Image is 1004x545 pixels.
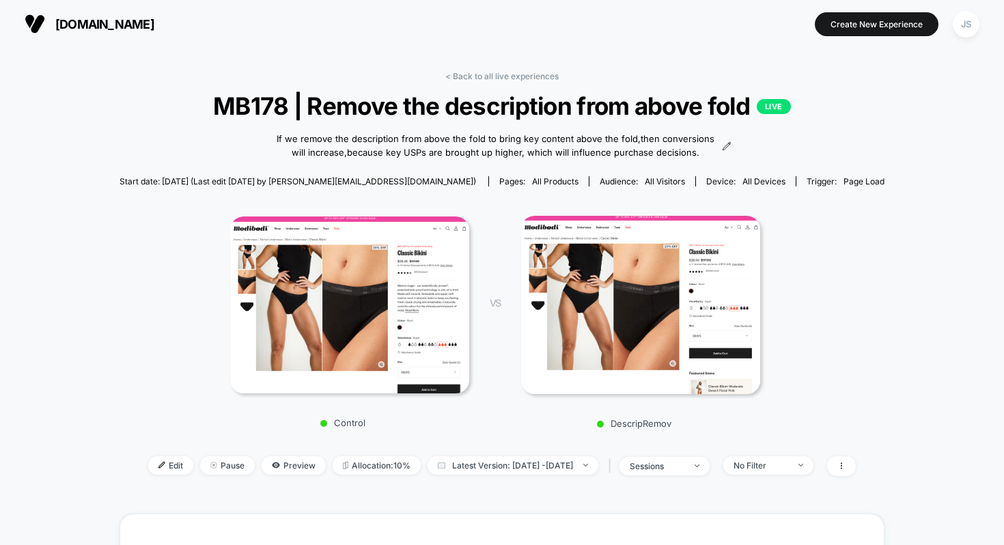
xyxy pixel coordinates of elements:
span: Pause [200,456,255,475]
p: Control [223,417,462,428]
img: end [798,464,803,466]
img: edit [158,462,165,469]
img: calendar [438,462,445,469]
img: end [210,462,217,469]
span: If we remove the description from above the fold to bring key content above the fold,then convers... [273,132,719,159]
img: Control main [230,216,469,393]
span: Device: [695,176,796,186]
button: Create New Experience [815,12,938,36]
div: JS [953,11,979,38]
span: MB178 | Remove the description from above fold [158,92,846,120]
div: No Filter [734,460,788,471]
span: all devices [742,176,785,186]
button: JS [949,10,984,38]
span: Page Load [843,176,884,186]
span: Latest Version: [DATE] - [DATE] [428,456,598,475]
img: end [583,464,588,466]
img: end [695,464,699,467]
img: DescripRemov main [521,216,760,394]
img: rebalance [343,462,348,469]
span: Edit [148,456,193,475]
span: All Visitors [645,176,685,186]
div: Audience: [600,176,685,186]
p: DescripRemov [514,418,753,429]
span: | [605,456,619,476]
span: VS [490,297,501,309]
span: Preview [262,456,326,475]
div: Trigger: [807,176,884,186]
a: < Back to all live experiences [445,71,559,81]
div: sessions [630,461,684,471]
span: Start date: [DATE] (Last edit [DATE] by [PERSON_NAME][EMAIL_ADDRESS][DOMAIN_NAME]) [120,176,476,186]
img: Visually logo [25,14,45,34]
span: all products [532,176,578,186]
div: Pages: [499,176,578,186]
button: [DOMAIN_NAME] [20,13,158,35]
span: Allocation: 10% [333,456,421,475]
span: [DOMAIN_NAME] [55,17,154,31]
p: LIVE [757,99,791,114]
